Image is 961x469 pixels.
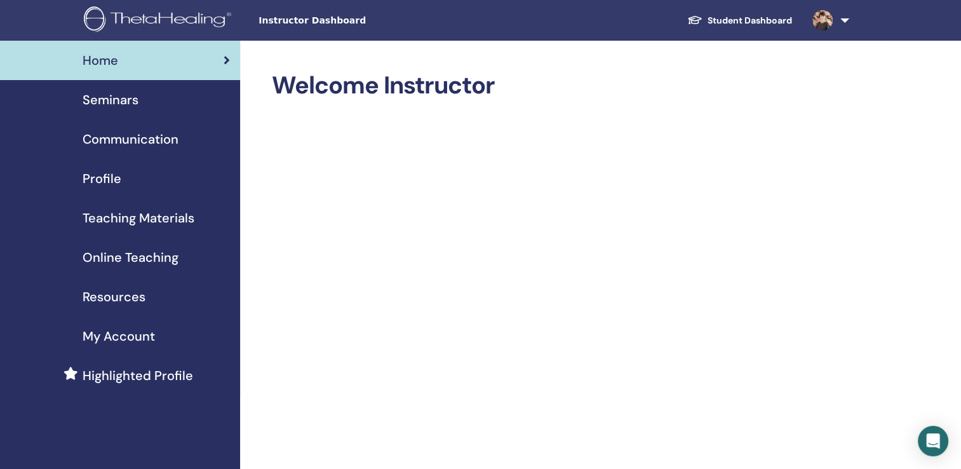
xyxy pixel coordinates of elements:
span: Highlighted Profile [83,366,193,385]
a: Student Dashboard [677,9,802,32]
div: Open Intercom Messenger [918,426,948,456]
span: Online Teaching [83,248,178,267]
span: Teaching Materials [83,208,194,228]
span: Seminars [83,90,138,109]
img: default.jpg [812,10,833,31]
img: logo.png [84,6,236,35]
span: Resources [83,287,145,306]
span: Communication [83,130,178,149]
span: Home [83,51,118,70]
h2: Welcome Instructor [272,71,847,100]
span: My Account [83,327,155,346]
img: graduation-cap-white.svg [687,15,702,25]
span: Instructor Dashboard [259,14,449,27]
span: Profile [83,169,121,188]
